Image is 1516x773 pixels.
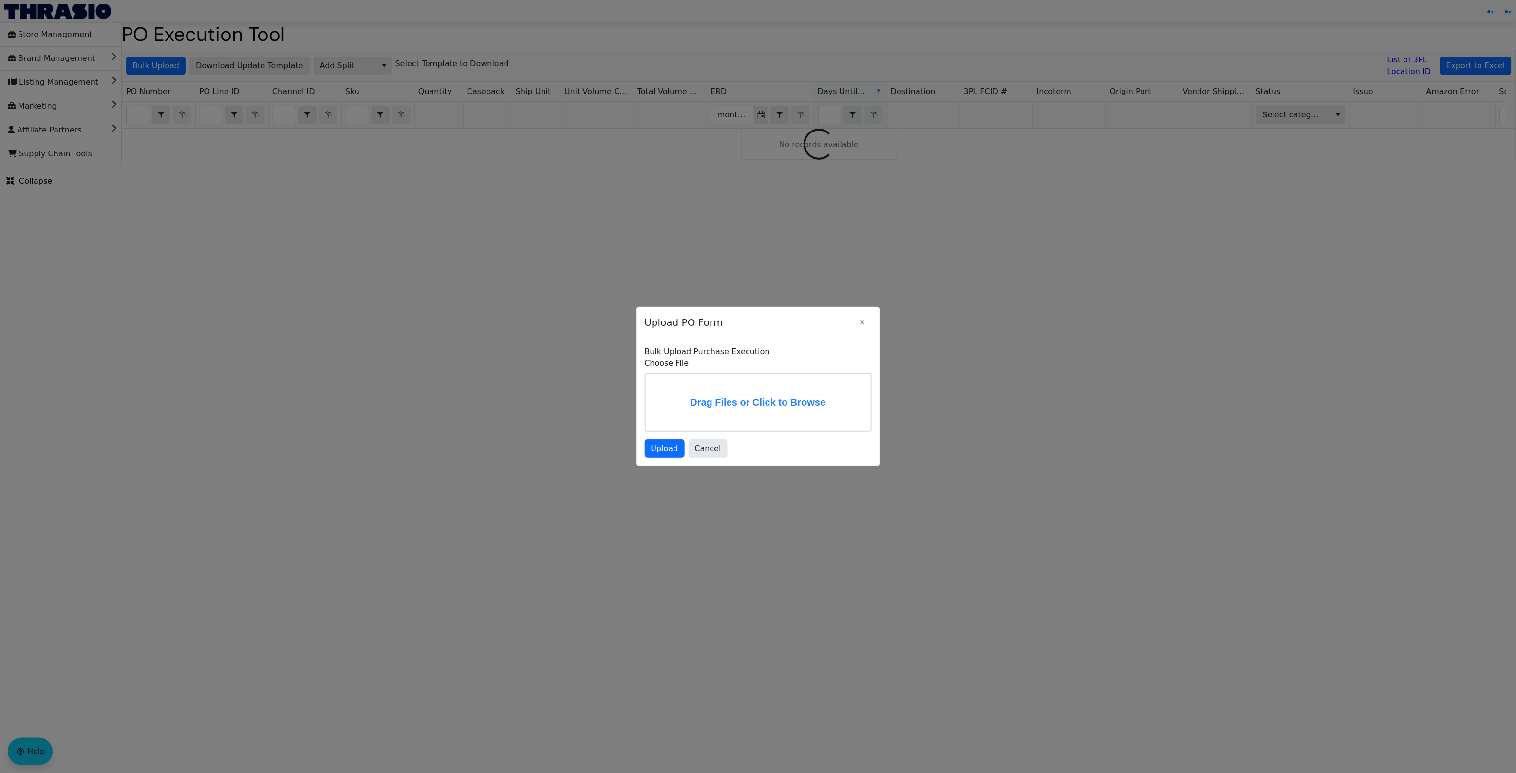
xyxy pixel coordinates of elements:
[645,358,872,369] label: Choose File
[651,443,678,454] span: Upload
[646,374,871,431] label: Drag Files or Click to Browse
[853,313,872,332] button: Close
[695,443,721,454] span: Cancel
[645,439,685,458] button: Upload
[645,310,853,335] span: Upload PO Form
[645,346,872,358] p: Bulk Upload Purchase Execution
[689,439,728,458] button: Cancel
